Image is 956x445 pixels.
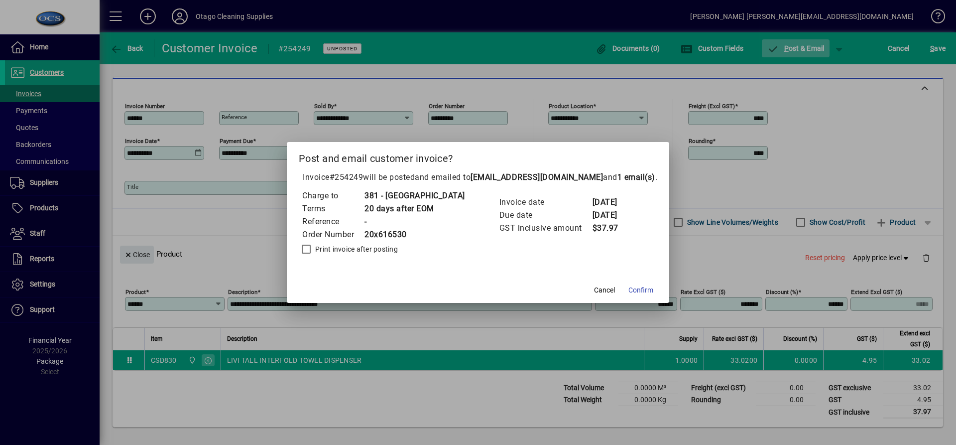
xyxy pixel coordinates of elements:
span: #254249 [330,172,363,182]
span: Confirm [628,285,653,296]
label: Print invoice after posting [313,244,398,254]
td: $37.97 [592,222,632,235]
button: Cancel [589,281,620,299]
span: and emailed to [415,172,655,182]
td: Invoice date [499,196,592,209]
td: Reference [302,215,364,228]
b: [EMAIL_ADDRESS][DOMAIN_NAME] [471,172,603,182]
td: 20x616530 [364,228,465,241]
td: Due date [499,209,592,222]
td: 381 - [GEOGRAPHIC_DATA] [364,189,465,202]
td: Terms [302,202,364,215]
b: 1 email(s) [617,172,655,182]
td: [DATE] [592,196,632,209]
td: [DATE] [592,209,632,222]
td: 20 days after EOM [364,202,465,215]
td: - [364,215,465,228]
td: Order Number [302,228,364,241]
h2: Post and email customer invoice? [287,142,669,171]
button: Confirm [624,281,657,299]
td: Charge to [302,189,364,202]
span: Cancel [594,285,615,296]
p: Invoice will be posted . [299,171,657,183]
td: GST inclusive amount [499,222,592,235]
span: and [603,172,655,182]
